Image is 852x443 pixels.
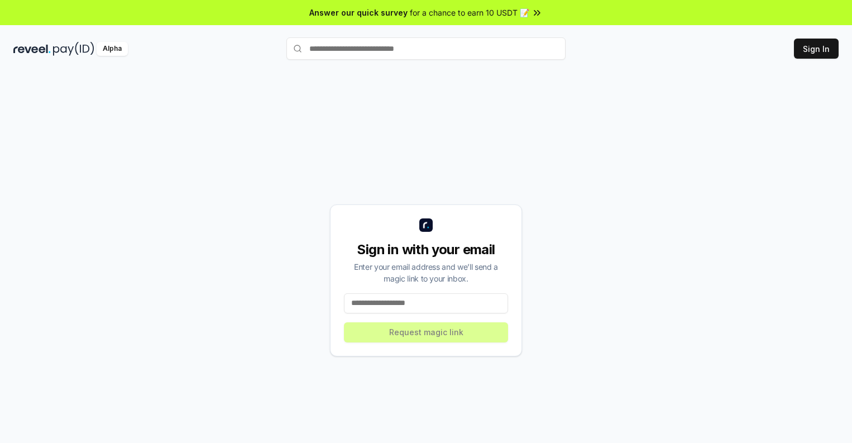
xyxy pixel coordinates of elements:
[97,42,128,56] div: Alpha
[410,7,529,18] span: for a chance to earn 10 USDT 📝
[794,39,839,59] button: Sign In
[53,42,94,56] img: pay_id
[344,241,508,259] div: Sign in with your email
[419,218,433,232] img: logo_small
[13,42,51,56] img: reveel_dark
[309,7,408,18] span: Answer our quick survey
[344,261,508,284] div: Enter your email address and we’ll send a magic link to your inbox.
